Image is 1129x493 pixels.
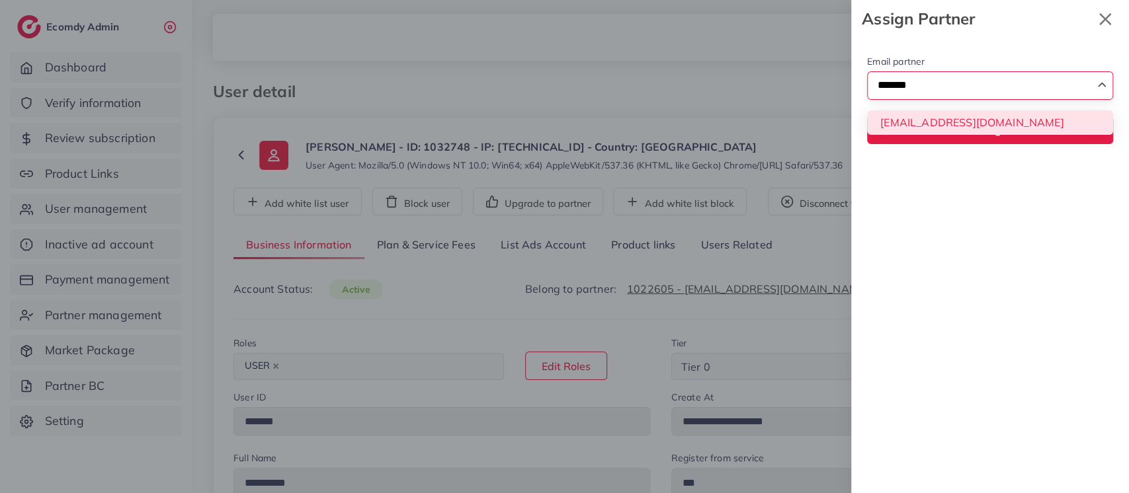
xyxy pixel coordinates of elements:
svg: x [1092,6,1118,32]
button: Close [1092,5,1118,32]
input: Search for option [873,75,1092,96]
strong: Assign Partner [862,7,1092,30]
label: Email partner [867,55,925,68]
li: [EMAIL_ADDRESS][DOMAIN_NAME] [867,110,1113,135]
div: Search for option [867,71,1113,100]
